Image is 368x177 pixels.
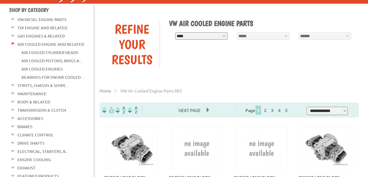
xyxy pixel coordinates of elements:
[17,164,35,172] a: Exhaust
[284,107,289,113] a: 5
[102,107,114,114] img: filterpricelow.svg
[17,139,44,147] a: Drive Shafts
[236,105,298,115] div: Page
[21,73,84,81] a: Bearings for VW Air Cooled ...
[256,106,261,115] span: 1
[17,114,43,122] a: Accessories
[277,107,282,113] a: 4
[100,88,111,93] a: Home
[17,147,68,155] a: Electrical, Starters, &...
[17,156,51,164] a: Engine Cooling
[17,90,46,98] a: Maintenance
[17,98,50,106] a: Body & Related
[9,7,94,13] h4: Shop By Category
[120,88,182,93] span: VW air cooled engine parts 883
[270,107,275,113] a: 3
[114,107,127,114] img: Sort by Headline
[127,107,139,114] img: Sort by Sales Rank
[169,19,354,28] h1: VW Air Cooled Engine Parts
[21,57,82,65] a: Air Cooled Pistons, Rings a...
[17,24,67,32] a: TDI Engine and Related
[17,32,65,40] a: Gas Engines & Related
[21,49,78,56] a: Air Cooled Cylinder Heads
[104,21,160,67] div: Refine Your Results
[17,123,32,131] a: Brakes
[21,65,63,73] a: Air Cooled Engines
[172,106,207,115] span: Next Page
[263,107,268,113] a: 2
[17,40,84,48] a: Air Cooled Engine and Related
[172,107,207,113] a: Next Page
[17,106,66,114] a: Transmission & Clutch
[17,16,66,23] a: VW Diesel Engine Parts
[17,131,53,139] a: Climate Control
[17,81,68,89] a: Struts, Chassis & Suspe...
